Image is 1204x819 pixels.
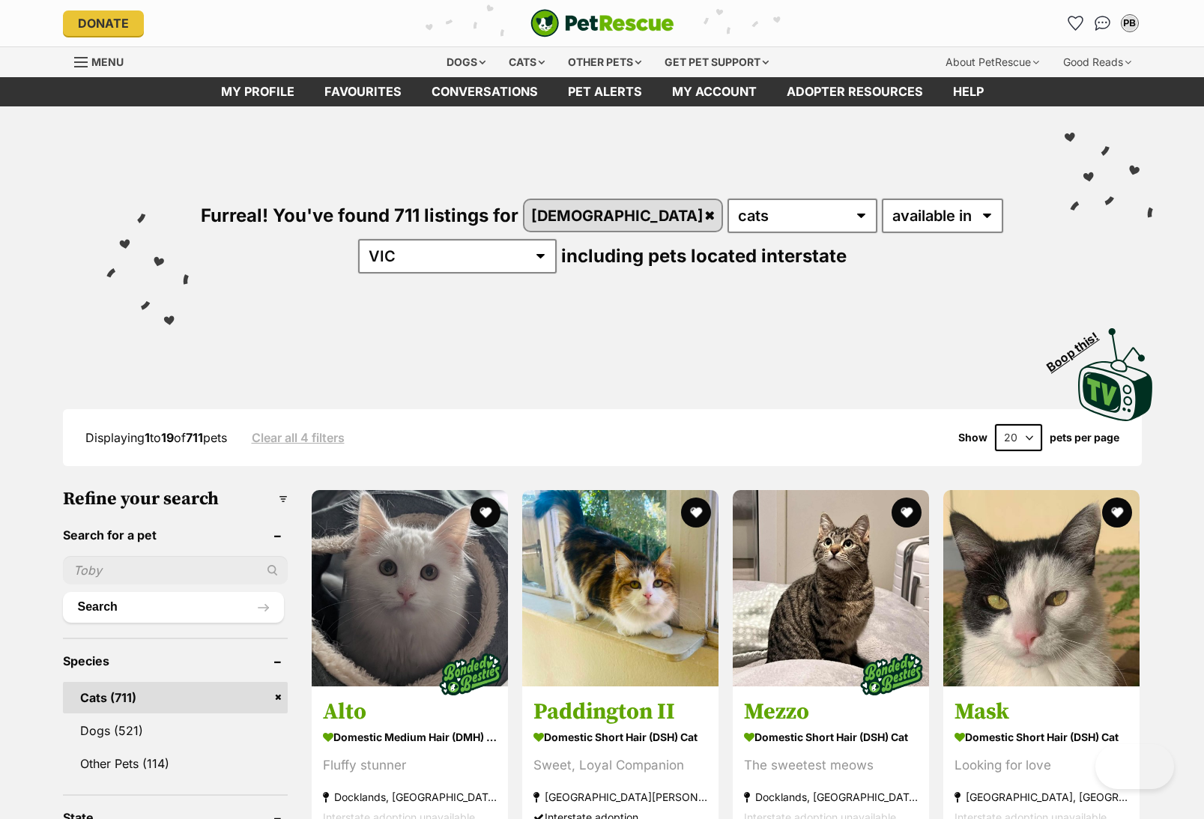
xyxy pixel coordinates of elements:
[201,205,518,226] span: Furreal! You've found 711 listings for
[657,77,772,106] a: My account
[433,636,508,711] img: bonded besties
[530,9,674,37] a: PetRescue
[744,725,918,747] strong: Domestic Short Hair (DSH) Cat
[744,786,918,806] strong: Docklands, [GEOGRAPHIC_DATA]
[63,10,144,36] a: Donate
[1091,11,1115,35] a: Conversations
[323,697,497,725] h3: Alto
[309,77,417,106] a: Favourites
[91,55,124,68] span: Menu
[533,786,707,806] strong: [GEOGRAPHIC_DATA][PERSON_NAME][GEOGRAPHIC_DATA]
[1064,11,1088,35] a: Favourites
[654,47,779,77] div: Get pet support
[498,47,555,77] div: Cats
[681,498,711,528] button: favourite
[854,636,929,711] img: bonded besties
[63,654,288,668] header: Species
[561,245,847,267] span: including pets located interstate
[1122,16,1137,31] div: PB
[323,755,497,775] div: Fluffy stunner
[557,47,652,77] div: Other pets
[955,786,1128,806] strong: [GEOGRAPHIC_DATA], [GEOGRAPHIC_DATA]
[74,47,134,74] a: Menu
[524,200,722,231] a: [DEMOGRAPHIC_DATA]
[892,498,922,528] button: favourite
[744,755,918,775] div: The sweetest meows
[63,528,288,542] header: Search for a pet
[63,489,288,510] h3: Refine your search
[145,430,150,445] strong: 1
[1044,320,1113,374] span: Boop this!
[323,786,497,806] strong: Docklands, [GEOGRAPHIC_DATA]
[533,697,707,725] h3: Paddington II
[733,490,929,686] img: Mezzo - Domestic Short Hair (DSH) Cat
[1095,744,1174,789] iframe: Help Scout Beacon - Open
[63,715,288,746] a: Dogs (521)
[252,431,345,444] a: Clear all 4 filters
[161,430,174,445] strong: 19
[553,77,657,106] a: Pet alerts
[471,498,500,528] button: favourite
[1095,16,1110,31] img: chat-41dd97257d64d25036548639549fe6c8038ab92f7586957e7f3b1b290dea8141.svg
[1053,47,1142,77] div: Good Reads
[1050,432,1119,444] label: pets per page
[955,697,1128,725] h3: Mask
[186,430,203,445] strong: 711
[955,755,1128,775] div: Looking for love
[1078,315,1153,424] a: Boop this!
[417,77,553,106] a: conversations
[312,490,508,686] img: Alto - Domestic Medium Hair (DMH) Cat
[533,755,707,775] div: Sweet, Loyal Companion
[935,47,1050,77] div: About PetRescue
[772,77,938,106] a: Adopter resources
[522,490,719,686] img: Paddington II - Domestic Short Hair (DSH) Cat
[943,490,1140,686] img: Mask - Domestic Short Hair (DSH) Cat
[1064,11,1142,35] ul: Account quick links
[530,9,674,37] img: logo-cat-932fe2b9b8326f06289b0f2fb663e598f794de774fb13d1741a6617ecf9a85b4.svg
[323,725,497,747] strong: Domestic Medium Hair (DMH) Cat
[955,725,1128,747] strong: Domestic Short Hair (DSH) Cat
[63,556,288,584] input: Toby
[1103,498,1133,528] button: favourite
[533,725,707,747] strong: Domestic Short Hair (DSH) Cat
[206,77,309,106] a: My profile
[63,592,284,622] button: Search
[436,47,496,77] div: Dogs
[1118,11,1142,35] button: My account
[744,697,918,725] h3: Mezzo
[85,430,227,445] span: Displaying to of pets
[1078,328,1153,421] img: PetRescue TV logo
[958,432,987,444] span: Show
[63,682,288,713] a: Cats (711)
[63,748,288,779] a: Other Pets (114)
[938,77,999,106] a: Help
